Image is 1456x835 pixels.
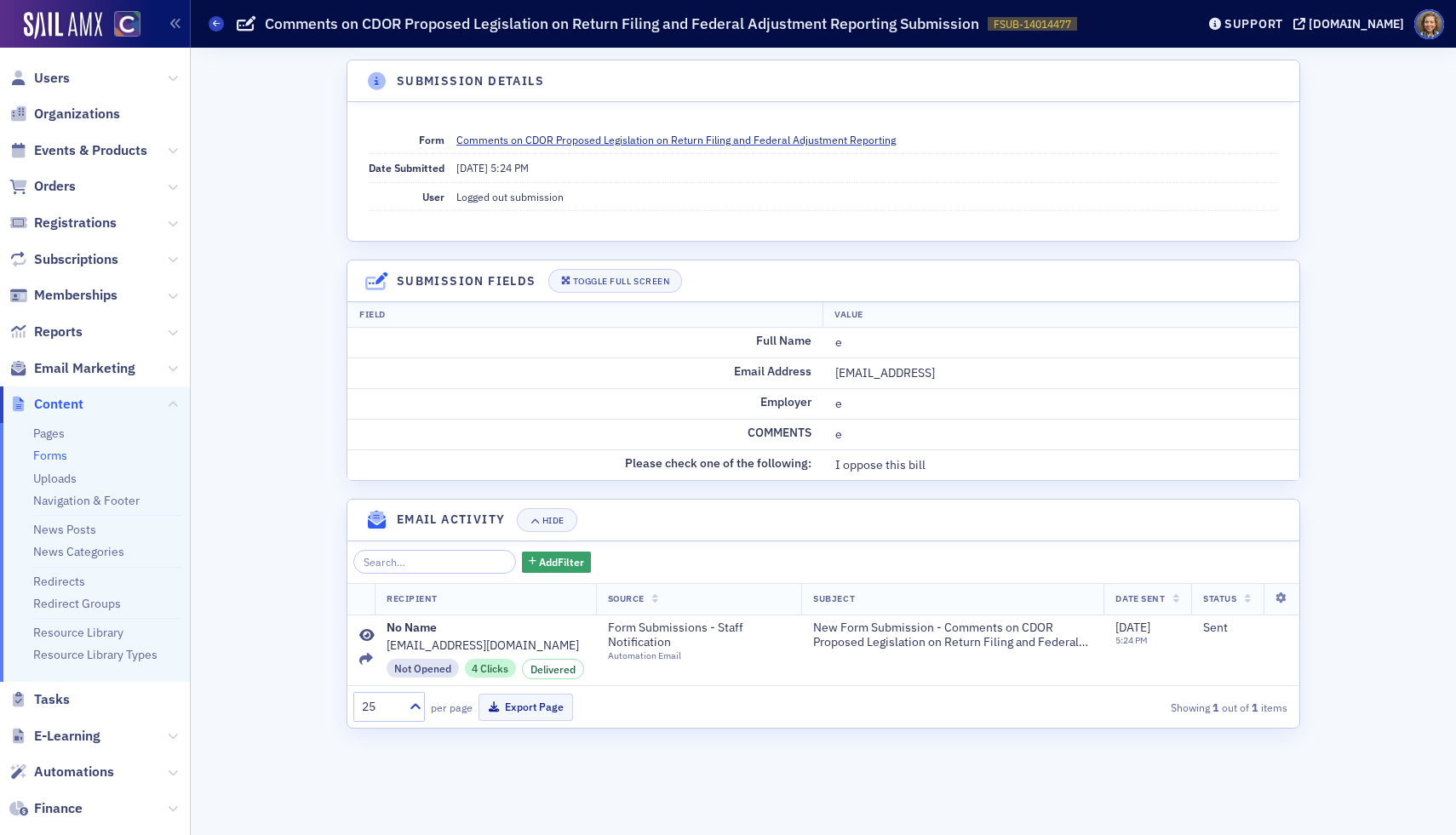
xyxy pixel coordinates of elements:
[362,698,399,716] div: 25
[539,554,584,569] span: Add Filter
[114,11,140,37] img: SailAMX
[33,493,140,508] a: Navigation & Footer
[33,544,124,559] a: News Categories
[397,511,506,529] h4: Email Activity
[34,250,118,269] span: Subscriptions
[517,508,576,532] button: Hide
[9,141,147,160] a: Events & Products
[33,574,85,589] a: Redirects
[542,516,565,525] div: Hide
[456,132,909,147] a: Comments on CDOR Proposed Legislation on Return Filing and Federal Adjustment Reporting
[387,592,438,604] span: Recipient
[1249,700,1261,715] strong: 1
[1115,620,1150,635] span: [DATE]
[33,596,121,611] a: Redirect Groups
[1203,621,1287,636] div: Sent
[1293,18,1410,30] button: [DOMAIN_NAME]
[347,419,823,449] td: COMMENTS
[608,621,790,661] a: Form Submissions - Staff NotificationAutomation Email
[813,592,855,604] span: Subject
[34,214,117,232] span: Registrations
[102,11,140,40] a: View Homepage
[1203,592,1236,604] span: Status
[548,269,683,293] button: Toggle Full Screen
[34,763,114,781] span: Automations
[479,694,573,720] button: Export Page
[835,456,1287,474] div: I oppose this bill
[387,621,437,636] span: No Name
[265,14,979,34] h1: Comments on CDOR Proposed Legislation on Return Filing and Federal Adjustment Reporting Submission
[522,552,592,573] button: AddFilter
[353,550,516,574] input: Search…
[522,659,584,679] div: Delivered
[835,334,1287,352] div: e
[422,190,444,203] span: User
[34,177,76,196] span: Orders
[33,448,67,463] a: Forms
[1414,9,1444,39] span: Profile
[608,621,775,650] span: Form Submissions - Staff Notification
[813,621,1092,650] span: New Form Submission - Comments on CDOR Proposed Legislation on Return Filing and Federal Adjustme...
[835,364,1287,382] div: [EMAIL_ADDRESS]
[419,133,444,146] span: Form
[9,763,114,781] a: Automations
[490,161,529,174] span: 5:24 PM
[823,302,1298,328] th: Value
[387,638,579,654] span: [EMAIL_ADDRESS][DOMAIN_NAME]
[347,357,823,388] td: Email Address
[9,177,76,196] a: Orders
[835,426,1287,443] div: e
[24,12,102,39] img: SailAMX
[9,214,117,232] a: Registrations
[34,141,147,160] span: Events & Products
[465,659,517,678] div: 4 Clicks
[34,359,135,378] span: Email Marketing
[456,183,1279,210] dd: Logged out submission
[1115,592,1165,604] span: Date Sent
[573,277,669,286] div: Toggle Full Screen
[34,69,70,88] span: Users
[347,449,823,480] td: Please check one of the following:
[9,359,135,378] a: Email Marketing
[9,105,120,123] a: Organizations
[1224,16,1283,31] div: Support
[456,161,490,174] span: [DATE]
[1115,634,1148,646] time: 5:24 PM
[9,250,118,269] a: Subscriptions
[34,323,83,341] span: Reports
[387,659,459,678] div: Not Opened
[994,17,1071,31] span: FSUB-14014477
[33,426,65,441] a: Pages
[347,388,823,419] td: Employer
[988,700,1287,715] div: Showing out of items
[34,105,120,123] span: Organizations
[34,395,83,414] span: Content
[369,161,444,174] span: Date Submitted
[34,727,100,746] span: E-Learning
[347,328,823,358] td: Full Name
[34,286,118,305] span: Memberships
[34,690,70,709] span: Tasks
[33,471,77,486] a: Uploads
[608,650,775,661] div: Automation Email
[9,727,100,746] a: E-Learning
[835,395,1287,413] div: e
[397,72,544,90] h4: Submission Details
[9,690,70,709] a: Tasks
[9,69,70,88] a: Users
[397,272,536,290] h4: Submission Fields
[34,799,83,818] span: Finance
[9,395,83,414] a: Content
[1309,16,1404,31] div: [DOMAIN_NAME]
[9,799,83,818] a: Finance
[33,625,123,640] a: Resource Library
[9,286,118,305] a: Memberships
[431,700,473,715] label: per page
[608,592,645,604] span: Source
[347,302,823,328] th: Field
[9,323,83,341] a: Reports
[33,522,96,537] a: News Posts
[1210,700,1222,715] strong: 1
[33,647,158,662] a: Resource Library Types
